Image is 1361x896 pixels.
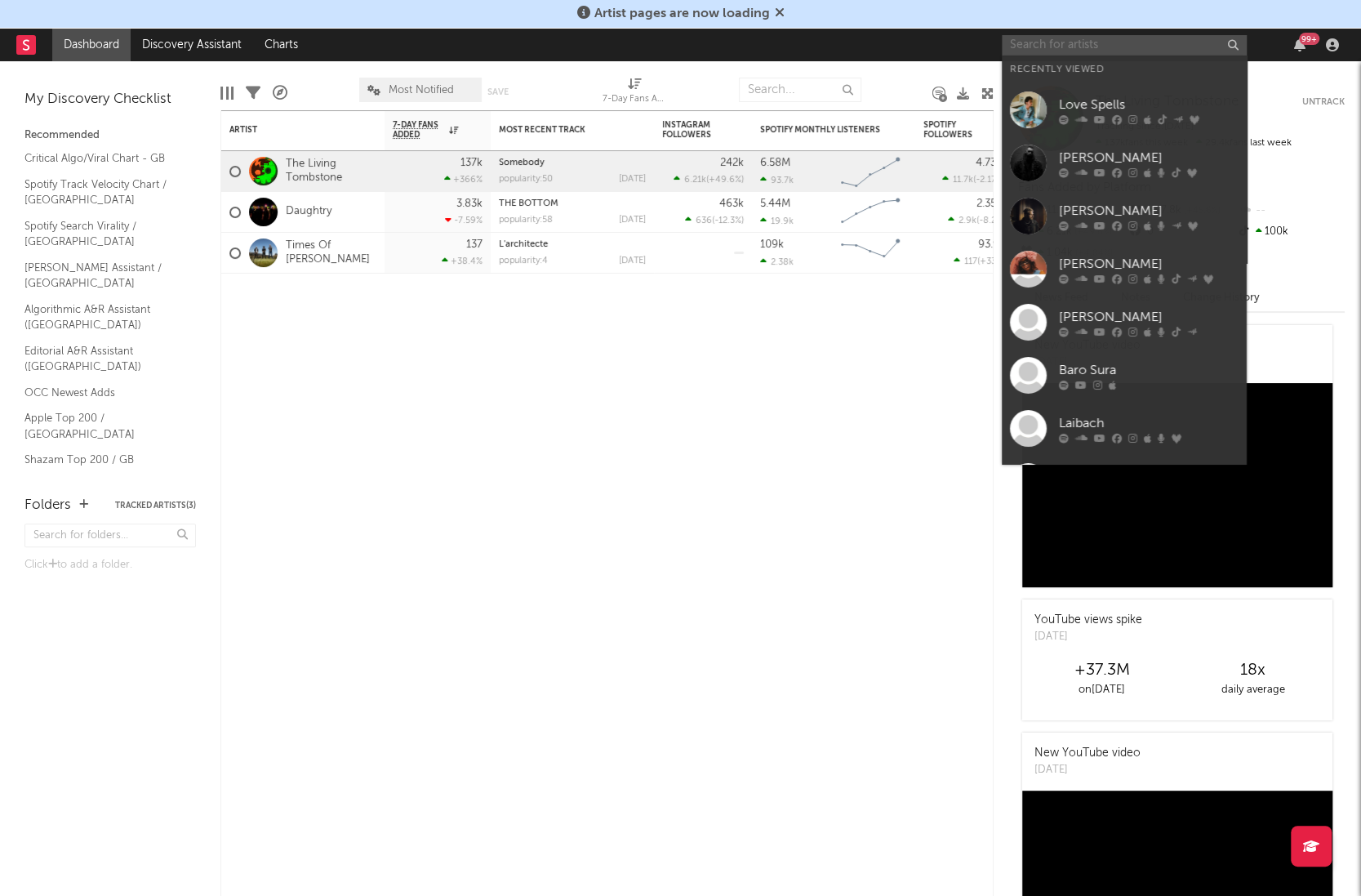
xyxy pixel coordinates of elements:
[246,69,260,117] div: Filters
[958,216,976,225] span: 2.9k
[1010,60,1239,79] div: Recently Viewed
[619,216,646,225] div: [DATE]
[229,125,352,135] div: Artist
[696,216,712,225] span: 636
[273,69,287,117] div: A&R Pipeline
[24,555,196,575] div: Click to add a folder.
[760,158,790,168] div: 6.58M
[24,149,180,167] a: Critical Algo/Viral Chart - GB
[1302,94,1345,110] button: Untrack
[1002,349,1247,402] a: Baro Sura
[1002,455,1247,508] a: [PERSON_NAME]
[1034,629,1142,645] div: [DATE]
[978,239,1005,250] div: 93.9k
[24,126,196,145] div: Recommended
[964,257,977,266] span: 117
[775,7,785,20] span: Dismiss
[487,87,509,96] button: Save
[662,120,719,140] div: Instagram Followers
[709,176,741,185] span: +49.6 %
[24,451,180,469] a: Shazam Top 200 / GB
[499,256,548,265] div: popularity: 4
[684,176,706,185] span: 6.21k
[976,176,1003,185] span: -2.17 %
[1059,96,1239,115] div: Love Spells
[131,29,253,61] a: Discovery Assistant
[834,151,907,192] svg: Chart title
[499,199,646,208] div: THE BOTTOM
[393,120,445,140] span: 7-Day Fans Added
[1002,83,1247,136] a: Love Spells
[923,120,981,140] div: Spotify Followers
[24,176,180,209] a: Spotify Track Velocity Chart / [GEOGRAPHIC_DATA]
[1059,361,1239,381] div: Baro Sura
[499,216,553,225] div: popularity: 58
[499,125,621,135] div: Most Recent Track
[674,174,744,185] div: ( )
[24,301,180,334] a: Algorithmic A&R Assistant ([GEOGRAPHIC_DATA])
[685,215,744,225] div: ( )
[24,259,180,292] a: [PERSON_NAME] Assistant / [GEOGRAPHIC_DATA]
[1002,35,1247,56] input: Search for artists
[760,175,794,185] div: 93.7k
[499,240,646,249] div: L'architecte
[24,90,196,109] div: My Discovery Checklist
[1177,680,1328,700] div: daily average
[942,174,1005,185] div: ( )
[24,217,180,251] a: Spotify Search Virality / [GEOGRAPHIC_DATA]
[976,198,1005,209] div: 2.35M
[1002,296,1247,349] a: [PERSON_NAME]
[1026,661,1177,680] div: +37.3M
[953,176,973,185] span: 11.7k
[389,85,454,96] span: Most Notified
[1059,308,1239,328] div: [PERSON_NAME]
[714,216,741,225] span: -12.3 %
[286,239,376,267] a: Times Of [PERSON_NAME]
[24,524,196,547] input: Search for folders...
[594,7,770,20] span: Artist pages are now loading
[499,175,553,184] div: popularity: 50
[1059,149,1239,168] div: [PERSON_NAME]
[1177,661,1328,680] div: 18 x
[760,239,784,250] div: 109k
[760,256,794,267] div: 2.38k
[445,215,483,225] div: -7.59 %
[24,496,71,515] div: Folders
[1299,33,1319,45] div: 99 +
[456,198,483,209] div: 3.83k
[954,256,1005,266] div: ( )
[1294,38,1305,51] button: 99+
[466,239,483,250] div: 137
[760,216,794,226] div: 19.9k
[948,215,1005,225] div: ( )
[1059,202,1239,221] div: [PERSON_NAME]
[24,342,180,376] a: Editorial A&R Assistant ([GEOGRAPHIC_DATA])
[720,158,744,168] div: 242k
[52,29,131,61] a: Dashboard
[286,158,376,185] a: The Living Tombstone
[1002,402,1247,455] a: Laibach
[619,175,646,184] div: [DATE]
[499,240,548,249] a: L'architecte
[1059,255,1239,274] div: [PERSON_NAME]
[499,158,646,167] div: Somebody
[760,198,790,209] div: 5.44M
[1002,243,1247,296] a: [PERSON_NAME]
[24,409,180,443] a: Apple Top 200 / [GEOGRAPHIC_DATA]
[834,192,907,233] svg: Chart title
[619,256,646,265] div: [DATE]
[1026,680,1177,700] div: on [DATE]
[286,205,331,219] a: Daughtry
[1236,221,1345,243] div: 100k
[220,69,234,117] div: Edit Columns
[253,29,309,61] a: Charts
[499,158,545,167] a: Somebody
[1034,762,1141,778] div: [DATE]
[980,257,1003,266] span: +33 %
[979,216,1003,225] span: -8.2 %
[460,158,483,168] div: 137k
[1236,200,1345,221] div: --
[976,158,1005,168] div: 4.73M
[442,256,483,266] div: +38.4 %
[1002,189,1247,243] a: [PERSON_NAME]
